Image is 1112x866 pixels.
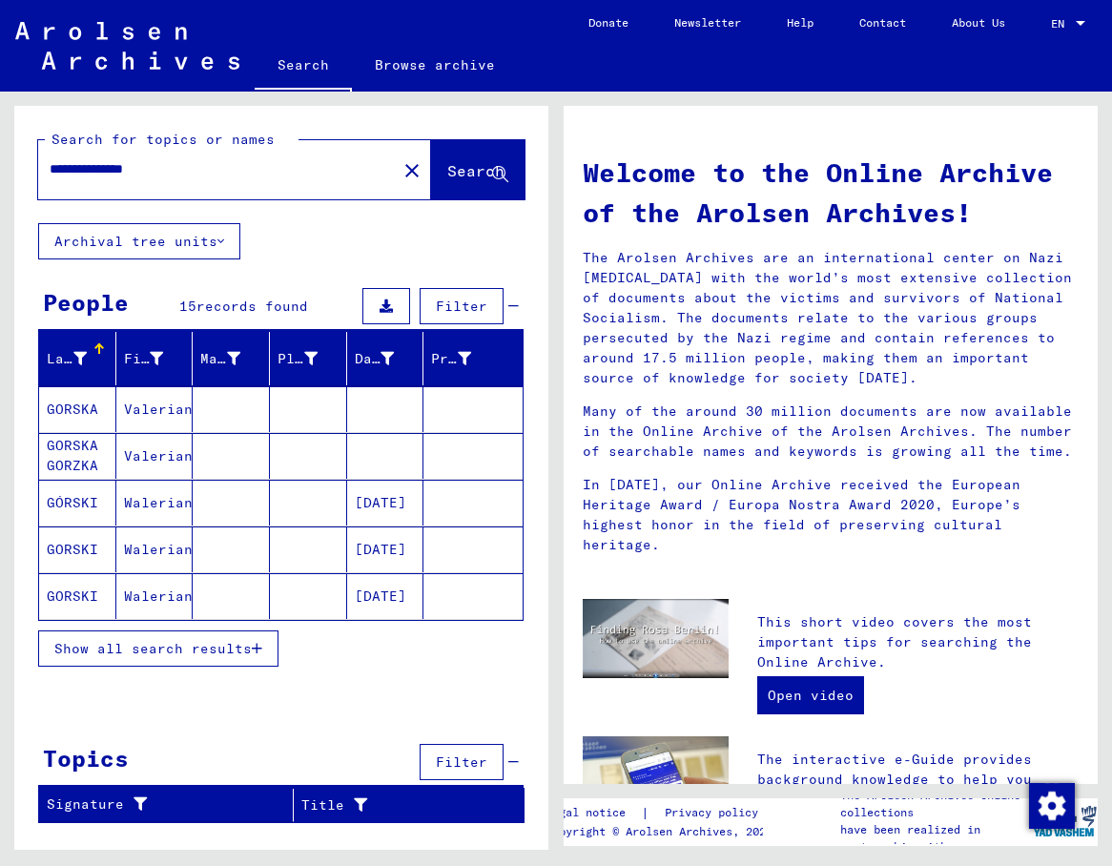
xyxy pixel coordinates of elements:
button: Filter [420,288,504,324]
div: Signature [47,794,269,814]
p: This short video covers the most important tips for searching the Online Archive. [757,612,1079,672]
mat-cell: GÓRSKI [39,480,116,526]
div: | [546,803,781,823]
div: Last Name [47,349,87,369]
mat-cell: Walerian [116,480,194,526]
span: EN [1051,17,1072,31]
p: have been realized in partnership with [840,821,1031,856]
mat-header-cell: Prisoner # [423,332,523,385]
div: Prisoner # [431,343,500,374]
mat-header-cell: Date of Birth [347,332,424,385]
div: Signature [47,790,293,820]
mat-header-cell: Last Name [39,332,116,385]
button: Archival tree units [38,223,240,259]
img: Change consent [1029,783,1075,829]
span: Filter [436,753,487,771]
p: Copyright © Arolsen Archives, 2021 [546,823,781,840]
mat-cell: Valerian [116,433,194,479]
button: Show all search results [38,630,278,667]
mat-cell: GORSKA GORZKA [39,433,116,479]
div: Topics [43,741,129,775]
a: Legal notice [546,803,641,823]
a: Browse archive [352,42,518,88]
p: The Arolsen Archives online collections [840,787,1031,821]
div: Place of Birth [278,349,318,369]
div: Maiden Name [200,349,240,369]
mat-cell: GORSKA [39,386,116,432]
mat-icon: close [401,159,423,182]
mat-header-cell: Maiden Name [193,332,270,385]
div: Maiden Name [200,343,269,374]
div: First Name [124,349,164,369]
div: Date of Birth [355,349,395,369]
p: In [DATE], our Online Archive received the European Heritage Award / Europa Nostra Award 2020, Eu... [583,475,1079,555]
mat-cell: [DATE] [347,573,424,619]
a: Privacy policy [649,803,781,823]
mat-cell: Walerian [116,526,194,572]
div: Place of Birth [278,343,346,374]
div: People [43,285,129,320]
img: eguide.jpg [583,736,729,834]
mat-cell: [DATE] [347,526,424,572]
mat-cell: [DATE] [347,480,424,526]
a: Open video [757,676,864,714]
div: First Name [124,343,193,374]
div: Title [301,795,477,815]
a: Search [255,42,352,92]
div: Title [301,790,501,820]
span: records found [196,298,308,315]
div: Change consent [1028,782,1074,828]
button: Search [431,140,525,199]
img: video.jpg [583,599,729,678]
span: 15 [179,298,196,315]
mat-label: Search for topics or names [51,131,275,148]
mat-cell: Valerian [116,386,194,432]
div: Last Name [47,343,115,374]
p: The Arolsen Archives are an international center on Nazi [MEDICAL_DATA] with the world’s most ext... [583,248,1079,388]
span: Filter [436,298,487,315]
mat-header-cell: First Name [116,332,194,385]
span: Search [447,161,505,180]
div: Date of Birth [355,343,423,374]
p: Many of the around 30 million documents are now available in the Online Archive of the Arolsen Ar... [583,402,1079,462]
span: Show all search results [54,640,252,657]
div: Prisoner # [431,349,471,369]
img: Arolsen_neg.svg [15,22,239,70]
mat-cell: GORSKI [39,526,116,572]
h1: Welcome to the Online Archive of the Arolsen Archives! [583,153,1079,233]
button: Clear [393,151,431,189]
mat-header-cell: Place of Birth [270,332,347,385]
mat-cell: Walerian [116,573,194,619]
button: Filter [420,744,504,780]
mat-cell: GORSKI [39,573,116,619]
